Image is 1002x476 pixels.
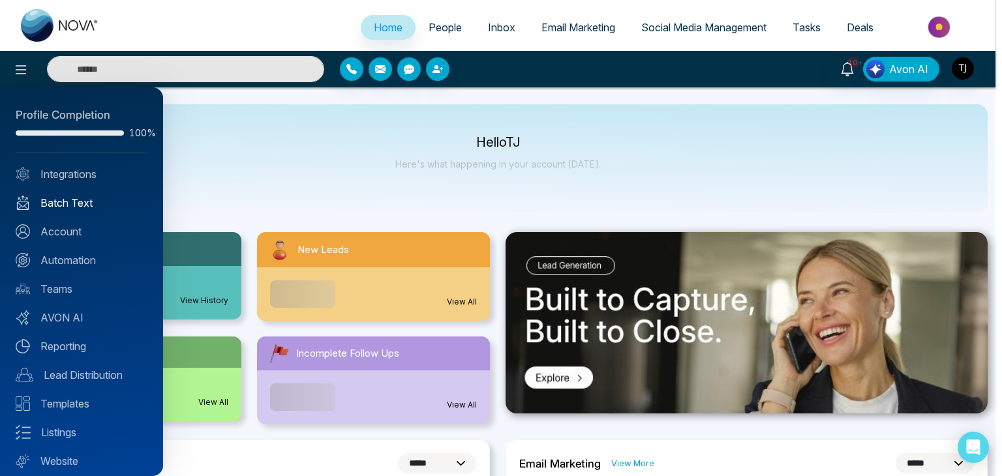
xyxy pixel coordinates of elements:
img: Website.svg [16,454,30,468]
img: Reporting.svg [16,339,30,353]
a: Integrations [16,166,147,182]
img: Listings.svg [16,425,31,439]
a: Listings [16,424,147,440]
img: Automation.svg [16,253,30,267]
img: Lead-dist.svg [16,368,33,382]
img: team.svg [16,282,30,296]
a: Lead Distribution [16,367,147,383]
div: Open Intercom Messenger [958,432,989,463]
img: Integrated.svg [16,167,30,181]
a: Batch Text [16,195,147,211]
a: Templates [16,396,147,411]
a: AVON AI [16,310,147,325]
img: batch_text_white.png [16,196,30,210]
a: Automation [16,252,147,268]
span: 100% [129,128,147,138]
img: Account.svg [16,224,30,239]
a: Website [16,453,147,469]
a: Reporting [16,338,147,354]
div: Profile Completion [16,107,147,124]
img: Templates.svg [16,396,30,411]
a: Teams [16,281,147,297]
a: Account [16,224,147,239]
img: Avon-AI.svg [16,310,30,325]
